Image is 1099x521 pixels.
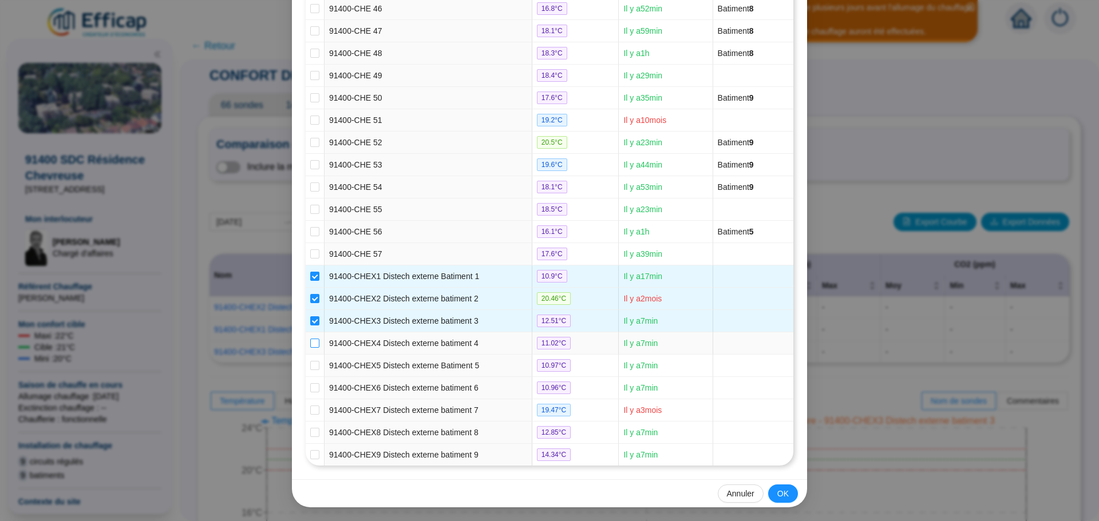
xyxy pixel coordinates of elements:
[325,154,532,176] td: 91400-CHE 53
[727,488,754,500] span: Annuler
[718,138,754,147] span: Batiment
[623,405,662,415] span: Il y a 3 mois
[718,227,754,236] span: Batiment
[749,26,754,35] span: 8
[623,182,662,192] span: Il y a 53 min
[768,484,798,503] button: OK
[623,49,649,58] span: Il y a 1 h
[537,404,571,416] span: 19.47 °C
[623,26,662,35] span: Il y a 59 min
[749,138,754,147] span: 9
[325,65,532,87] td: 91400-CHE 49
[325,176,532,198] td: 91400-CHE 54
[537,2,567,15] span: 16.8 °C
[623,160,662,169] span: Il y a 44 min
[623,227,649,236] span: Il y a 1 h
[623,138,662,147] span: Il y a 23 min
[537,203,567,216] span: 18.5 °C
[325,444,532,466] td: 91400-CHEX9 Distech externe batiment 9
[537,47,567,59] span: 18.3 °C
[718,182,754,192] span: Batiment
[623,316,658,325] span: Il y a 7 min
[623,361,658,370] span: Il y a 7 min
[537,225,567,238] span: 16.1 °C
[325,399,532,421] td: 91400-CHEX7 Distech externe batiment 7
[623,450,658,459] span: Il y a 7 min
[623,116,666,125] span: Il y a 10 mois
[718,484,764,503] button: Annuler
[537,337,571,349] span: 11.02 °C
[623,383,658,392] span: Il y a 7 min
[325,87,532,109] td: 91400-CHE 50
[325,132,532,154] td: 91400-CHE 52
[325,421,532,444] td: 91400-CHEX8 Distech externe batiment 8
[623,294,662,303] span: Il y a 2 mois
[623,339,658,348] span: Il y a 7 min
[537,136,567,149] span: 20.5 °C
[537,92,567,104] span: 17.6 °C
[537,381,571,394] span: 10.96 °C
[325,42,532,65] td: 91400-CHE 48
[537,359,571,372] span: 10.97 °C
[749,160,754,169] span: 9
[718,93,754,102] span: Batiment
[325,198,532,221] td: 91400-CHE 55
[749,49,754,58] span: 8
[623,4,662,13] span: Il y a 52 min
[749,4,754,13] span: 8
[718,26,754,35] span: Batiment
[718,49,754,58] span: Batiment
[325,310,532,332] td: 91400-CHEX3 Distech externe batiment 3
[537,158,567,171] span: 19.6 °C
[537,270,567,283] span: 10.9 °C
[325,109,532,132] td: 91400-CHE 51
[718,4,754,13] span: Batiment
[537,25,567,37] span: 18.1 °C
[325,221,532,243] td: 91400-CHE 56
[749,182,754,192] span: 9
[537,181,567,193] span: 18.1 °C
[537,426,571,439] span: 12.85 °C
[325,355,532,377] td: 91400-CHEX5 Distech externe Batiment 5
[623,249,662,258] span: Il y a 39 min
[325,288,532,310] td: 91400-CHEX2 Distech externe batiment 2
[623,205,662,214] span: Il y a 23 min
[325,20,532,42] td: 91400-CHE 47
[777,488,789,500] span: OK
[537,114,567,126] span: 19.2 °C
[325,265,532,288] td: 91400-CHEX1 Distech externe Batiment 1
[749,93,754,102] span: 9
[537,315,571,327] span: 12.51 °C
[325,243,532,265] td: 91400-CHE 57
[623,93,662,102] span: Il y a 35 min
[325,377,532,399] td: 91400-CHEX6 Distech externe batiment 6
[537,248,567,260] span: 17.6 °C
[537,292,571,305] span: 20.46 °C
[623,428,658,437] span: Il y a 7 min
[718,160,754,169] span: Batiment
[537,448,571,461] span: 14.34 °C
[537,69,567,82] span: 18.4 °C
[623,272,662,281] span: Il y a 17 min
[749,227,754,236] span: 5
[623,71,662,80] span: Il y a 29 min
[325,332,532,355] td: 91400-CHEX4 Distech externe batiment 4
